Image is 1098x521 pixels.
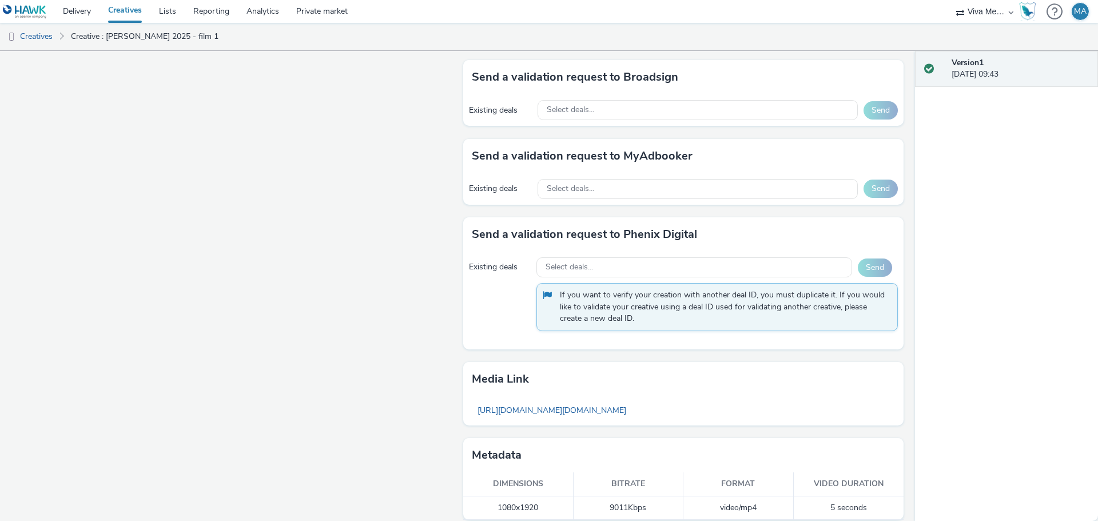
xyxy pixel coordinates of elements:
[864,180,898,198] button: Send
[858,258,892,277] button: Send
[547,184,594,194] span: Select deals...
[864,101,898,120] button: Send
[3,5,47,19] img: undefined Logo
[6,31,17,43] img: dooh
[472,148,693,165] h3: Send a validation request to MyAdbooker
[1019,2,1041,21] a: Hawk Academy
[683,496,794,520] td: video/mp4
[472,226,697,243] h3: Send a validation request to Phenix Digital
[1019,2,1036,21] img: Hawk Academy
[1074,3,1087,20] div: MA
[794,496,904,520] td: 5 seconds
[472,399,632,421] a: [URL][DOMAIN_NAME][DOMAIN_NAME]
[794,472,904,496] th: Video duration
[463,472,574,496] th: Dimensions
[469,261,531,273] div: Existing deals
[560,289,886,324] span: If you want to verify your creation with another deal ID, you must duplicate it. If you would lik...
[65,23,224,50] a: Creative : [PERSON_NAME] 2025 - film 1
[472,371,529,388] h3: Media link
[546,263,593,272] span: Select deals...
[952,57,1089,81] div: [DATE] 09:43
[472,447,522,464] h3: Metadata
[472,69,678,86] h3: Send a validation request to Broadsign
[574,472,684,496] th: Bitrate
[463,496,574,520] td: 1080x1920
[547,105,594,115] span: Select deals...
[574,496,684,520] td: 9011 Kbps
[683,472,794,496] th: Format
[469,183,532,194] div: Existing deals
[469,105,532,116] div: Existing deals
[952,57,984,68] strong: Version 1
